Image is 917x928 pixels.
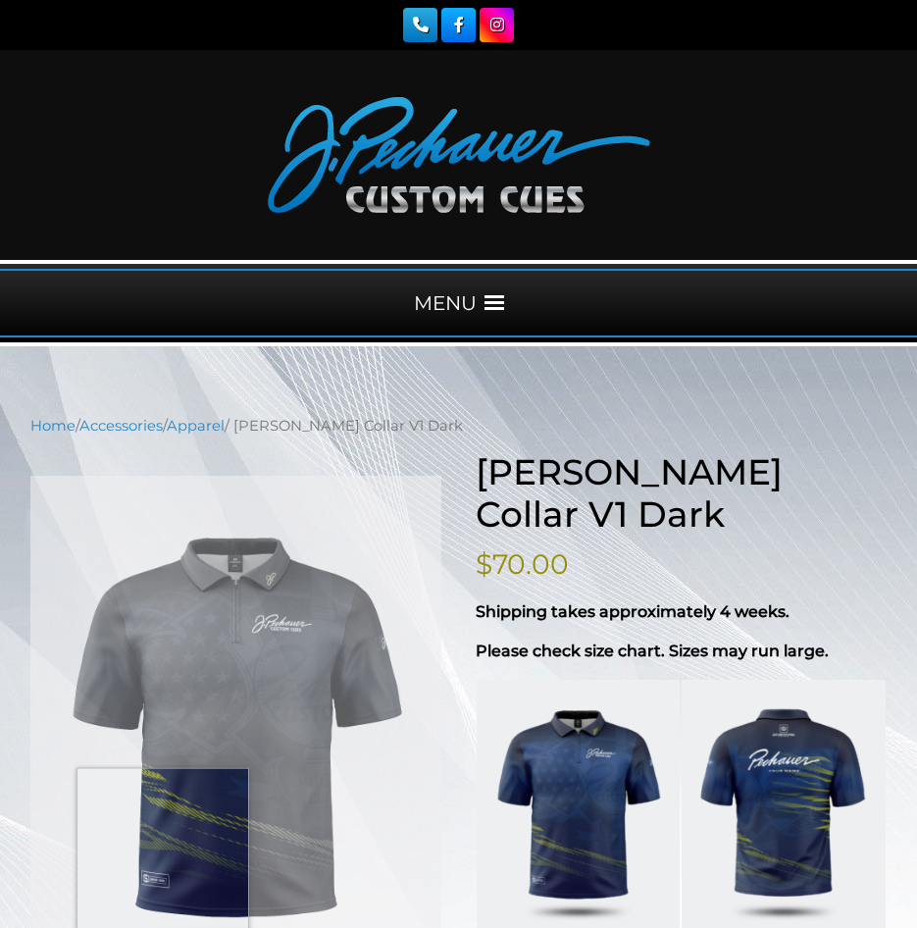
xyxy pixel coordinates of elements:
[476,642,829,660] strong: Please check size chart. Sizes may run large.
[476,547,492,581] span: $
[30,417,76,435] a: Home
[476,451,887,536] h1: [PERSON_NAME] Collar V1 Dark
[476,602,790,621] strong: Shipping takes approximately 4 weeks.
[268,97,650,213] img: Pechauer Custom Cues
[30,415,887,437] nav: Breadcrumb
[476,547,569,581] bdi: 70.00
[79,417,163,435] a: Accessories
[167,417,225,435] a: Apparel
